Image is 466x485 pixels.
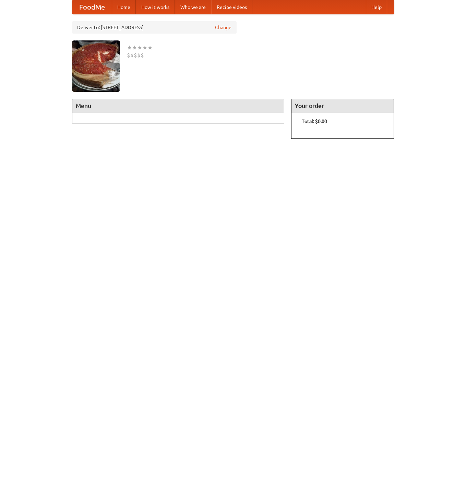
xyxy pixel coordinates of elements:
li: $ [141,51,144,59]
li: ★ [137,44,142,51]
a: Recipe videos [211,0,252,14]
li: ★ [132,44,137,51]
a: How it works [136,0,175,14]
a: FoodMe [72,0,112,14]
a: Help [366,0,387,14]
a: Change [215,24,231,31]
li: $ [137,51,141,59]
li: ★ [147,44,153,51]
a: Who we are [175,0,211,14]
b: Total: $0.00 [302,119,327,124]
li: ★ [142,44,147,51]
li: $ [127,51,130,59]
li: ★ [127,44,132,51]
li: $ [130,51,134,59]
h4: Menu [72,99,284,113]
a: Home [112,0,136,14]
h4: Your order [291,99,394,113]
img: angular.jpg [72,40,120,92]
div: Deliver to: [STREET_ADDRESS] [72,21,237,34]
li: $ [134,51,137,59]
